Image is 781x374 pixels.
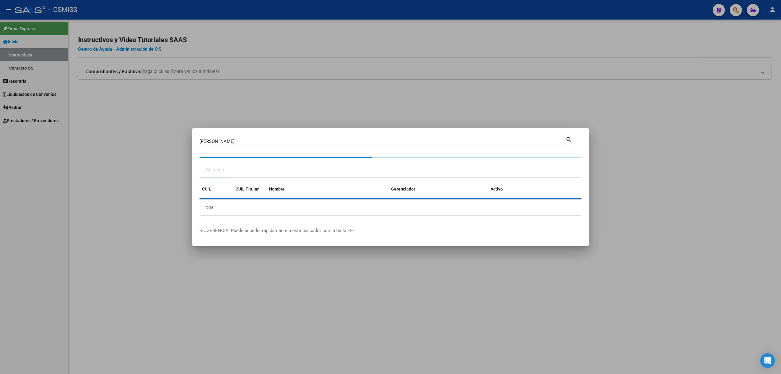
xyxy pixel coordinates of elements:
datatable-header-cell: Nombre [267,183,389,196]
p: -SUGERENCIA: Puede acceder rapidamente a este buscador con la tecla F2- [200,227,581,234]
mat-icon: search [566,136,573,143]
span: CUIL [202,187,211,191]
span: Gerenciador [391,187,415,191]
datatable-header-cell: Gerenciador [389,183,488,196]
div: total [200,200,581,215]
span: Nombre [269,187,285,191]
div: Open Intercom Messenger [760,353,775,368]
datatable-header-cell: CUIL Titular [233,183,267,196]
datatable-header-cell: Activo [488,183,581,196]
div: Afiliados [206,166,224,173]
span: CUIL Titular [236,187,259,191]
datatable-header-cell: CUIL [200,183,233,196]
span: Activo [491,187,503,191]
